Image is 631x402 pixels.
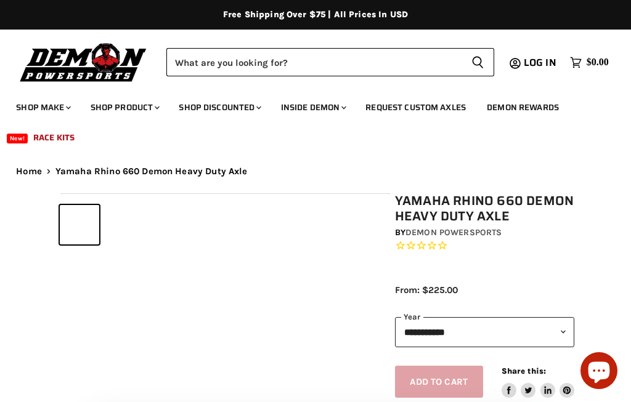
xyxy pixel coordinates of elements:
[395,284,458,295] span: From: $225.00
[405,227,502,238] a: Demon Powersports
[103,205,142,244] button: Yamaha Rhino 660 Demon Heavy Duty Axle thumbnail
[478,95,568,120] a: Demon Rewards
[166,48,462,76] input: Search
[587,57,609,68] span: $0.00
[7,134,28,143] span: New!
[169,95,269,120] a: Shop Discounted
[272,95,354,120] a: Inside Demon
[395,239,574,252] span: Rated 0.0 out of 5 stars 0 reviews
[502,366,575,398] aside: Share this:
[166,48,494,76] form: Product
[55,166,248,177] span: Yamaha Rhino 660 Demon Heavy Duty Axle
[16,166,42,177] a: Home
[462,48,494,76] button: Search
[190,205,229,244] button: Yamaha Rhino 660 Demon Heavy Duty Axle thumbnail
[60,205,99,244] button: Yamaha Rhino 660 Demon Heavy Duty Axle thumbnail
[524,55,556,70] span: Log in
[395,317,574,347] select: year
[564,54,615,71] a: $0.00
[577,352,621,392] inbox-online-store-chat: Shopify online store chat
[395,226,574,239] div: by
[24,125,84,150] a: Race Kits
[7,90,606,150] ul: Main menu
[356,95,475,120] a: Request Custom Axles
[518,57,564,68] a: Log in
[7,95,78,120] a: Shop Make
[146,205,185,244] button: Yamaha Rhino 660 Demon Heavy Duty Axle thumbnail
[81,95,168,120] a: Shop Product
[16,40,151,84] img: Demon Powersports
[395,193,574,224] h1: Yamaha Rhino 660 Demon Heavy Duty Axle
[502,366,546,376] span: Share this:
